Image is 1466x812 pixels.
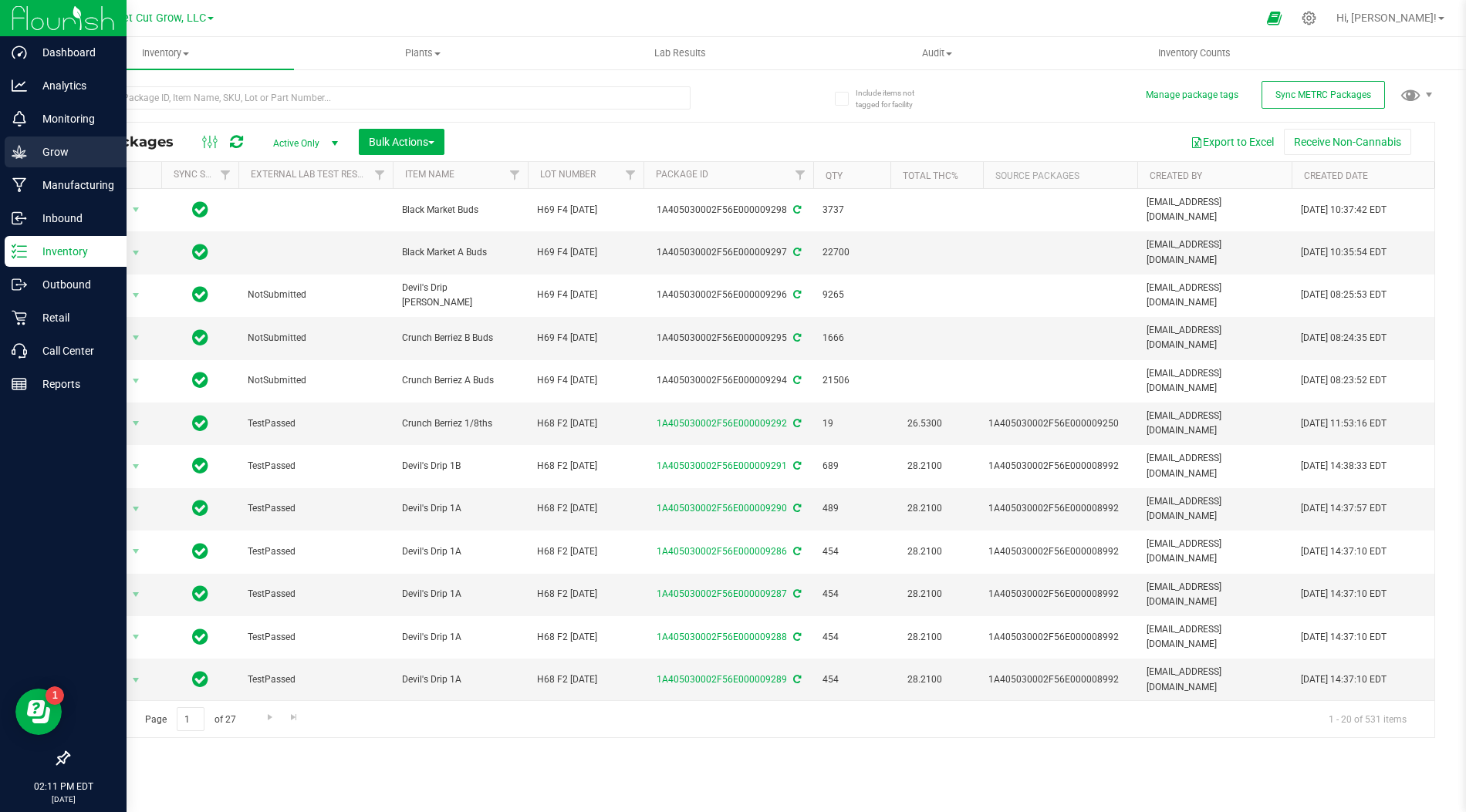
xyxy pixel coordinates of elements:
a: Lab Results [552,37,809,69]
div: Value 1: 1A405030002F56E000008992 [988,672,1133,687]
span: 454 [823,672,881,687]
p: Outbound [27,275,120,294]
span: [EMAIL_ADDRESS][DOMAIN_NAME] [1147,537,1282,566]
span: In Sync [192,241,208,263]
a: Go to the next page [258,707,281,728]
span: [EMAIL_ADDRESS][DOMAIN_NAME] [1147,494,1282,524]
span: Devil's Drip 1A [402,587,519,601]
a: 1A405030002F56E000009291 [657,460,787,471]
p: Manufacturing [27,176,120,194]
span: Crunch Berriez 1/8ths [402,416,519,431]
inline-svg: Outbound [12,277,27,292]
div: Value 1: 1A405030002F56E000008992 [988,501,1133,516]
a: Qty [826,170,843,181]
span: [EMAIL_ADDRESS][DOMAIN_NAME] [1147,281,1282,310]
th: Source Packages [983,162,1137,189]
span: Sync from Compliance System [791,204,801,215]
span: Crunch Berriez A Buds [402,373,519,388]
span: In Sync [192,284,208,305]
input: 1 [177,707,204,731]
p: Reports [27,375,120,393]
span: Page of 27 [132,707,248,731]
span: Sync from Compliance System [791,418,801,429]
a: 1A405030002F56E000009288 [657,632,787,642]
span: Black Market A Buds [402,245,519,260]
span: 3737 [823,203,881,217]
span: Crunch Berriez B Buds [402,331,519,345]
span: Devil's Drip [PERSON_NAME] [402,281,519,310]
div: Value 1: 1A405030002F56E000008992 [988,459,1133,473]
input: Search Package ID, Item Name, SKU, Lot or Part Number... [68,86,691,110]
span: Inventory [37,46,294,60]
span: [DATE] 10:35:54 EDT [1301,245,1387,260]
span: 1 - 20 of 531 items [1316,707,1419,730]
span: [DATE] 08:24:35 EDT [1301,331,1387,345]
span: 689 [823,459,881,473]
span: H68 F2 [DATE] [537,630,634,645]
span: In Sync [192,541,208,562]
p: Call Center [27,342,120,360]
span: Bulk Actions [369,136,434,148]
span: Include items not tagged for facility [856,87,933,110]
span: TestPassed [248,416,383,431]
span: [EMAIL_ADDRESS][DOMAIN_NAME] [1147,622,1282,652]
span: Sweet Cut Grow, LLC [101,12,206,25]
inline-svg: Manufacturing [12,177,27,193]
inline-svg: Inventory [12,244,27,259]
a: Created Date [1304,170,1368,181]
a: 1A405030002F56E000009287 [657,588,787,599]
span: Devil's Drip 1A [402,630,519,645]
inline-svg: Grow [12,144,27,160]
button: Export to Excel [1181,129,1284,155]
button: Bulk Actions [359,129,444,155]
span: Sync from Compliance System [791,289,801,300]
span: 21506 [823,373,881,388]
span: Devil's Drip 1A [402,544,519,559]
div: Value 1: 1A405030002F56E000008992 [988,630,1133,645]
span: 454 [823,587,881,601]
a: Filter [367,162,393,188]
span: [DATE] 10:37:42 EDT [1301,203,1387,217]
span: 26.5300 [900,413,950,435]
span: 1666 [823,331,881,345]
span: All Packages [80,133,189,150]
a: Filter [618,162,643,188]
span: Sync from Compliance System [791,460,801,471]
div: Value 1: 1A405030002F56E000008992 [988,544,1133,559]
span: 454 [823,544,881,559]
span: 28.2100 [900,583,950,605]
span: Sync from Compliance System [791,247,801,258]
span: In Sync [192,369,208,391]
a: Inventory [37,37,294,69]
span: select [127,626,146,648]
span: Devil's Drip 1A [402,672,519,687]
span: TestPassed [248,459,383,473]
a: Filter [502,162,528,188]
span: select [127,199,146,221]
span: Black Market Buds [402,203,519,217]
span: select [127,541,146,562]
span: [DATE] 14:37:10 EDT [1301,544,1387,559]
inline-svg: Call Center [12,343,27,359]
div: 1A405030002F56E000009297 [641,245,816,260]
span: 28.2100 [900,497,950,520]
inline-svg: Dashboard [12,45,27,60]
span: Sync from Compliance System [791,375,801,386]
p: Inbound [27,209,120,227]
a: 1A405030002F56E000009290 [657,503,787,514]
span: [DATE] 14:37:10 EDT [1301,672,1387,687]
span: 454 [823,630,881,645]
a: Lot Number [540,169,596,180]
span: [DATE] 11:53:16 EDT [1301,416,1387,431]
span: TestPassed [248,630,383,645]
p: Retail [27,308,120,327]
span: H68 F2 [DATE] [537,416,634,431]
a: Total THC% [903,170,958,181]
span: In Sync [192,455,208,477]
span: H69 F4 [DATE] [537,203,634,217]
span: TestPassed [248,501,383,516]
span: H68 F2 [DATE] [537,672,634,687]
div: Value 1: 1A405030002F56E000008992 [988,587,1133,601]
span: Sync from Compliance System [791,674,801,685]
span: TestPassed [248,544,383,559]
